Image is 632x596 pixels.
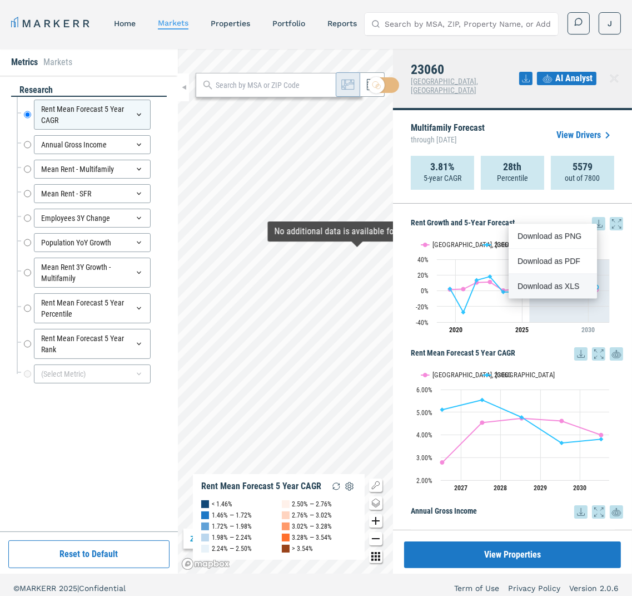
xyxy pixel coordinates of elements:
[369,550,382,563] button: Other options map button
[404,541,621,568] button: View Properties
[416,477,432,485] text: 2.00%
[212,543,252,554] div: 2.24% — 2.50%
[573,161,593,173] strong: 5579
[440,407,445,412] path: Tuesday, 14 Jul, 20:00, 5.11. 23060.
[114,19,136,28] a: home
[216,80,356,91] input: Search by MSA or ZIP Code
[411,217,623,230] h5: Rent Growth and 5-Year Forecast
[19,584,59,593] span: MARKERR
[537,72,596,85] button: AI Analyst
[569,583,619,594] a: Version 2.0.6
[461,287,466,291] path: Wednesday, 29 Jul, 20:00, 2. Richmond, VA.
[212,532,252,543] div: 1.98% — 2.24%
[13,584,19,593] span: ©
[480,420,485,425] path: Wednesday, 14 Jul, 20:00, 4.54. Richmond, VA.
[504,161,522,173] strong: 28th
[494,371,511,379] text: 23060
[181,558,230,570] a: Mapbox logo
[520,415,524,420] path: Friday, 14 Jul, 20:00, 4.77. 23060.
[43,56,72,69] li: Markets
[424,173,461,184] p: 5-year CAGR
[501,290,506,294] path: Saturday, 29 Jul, 20:00, -1.68. 23060.
[416,303,429,311] text: -20%
[417,256,429,264] text: 40%
[560,418,564,423] path: Saturday, 14 Jul, 20:00, 4.61. Richmond, VA.
[509,224,597,249] div: Download as PNG
[411,230,615,342] svg: Interactive chart
[292,543,313,554] div: > 3.54%
[292,510,332,521] div: 2.76% — 3.02%
[565,173,600,184] p: out of 7800
[475,278,479,282] path: Thursday, 29 Jul, 20:00, 13.42. 23060.
[34,293,151,323] div: Rent Mean Forecast 5 Year Percentile
[541,284,599,293] g: 23060, line 4 of 4 with 5 data points.
[608,18,612,29] span: J
[158,18,188,27] a: markets
[34,100,151,130] div: Rent Mean Forecast 5 Year CAGR
[497,173,528,184] p: Percentile
[411,62,519,77] h4: 23060
[11,16,92,31] a: MARKERR
[411,361,615,500] svg: Interactive chart
[369,496,382,510] button: Change style map button
[556,129,614,142] a: View Drivers
[461,310,466,314] path: Wednesday, 29 Jul, 20:00, -27.4. 23060.
[411,347,623,361] h5: Rent Mean Forecast 5 Year CAGR
[369,479,382,492] button: Show/Hide Legend Map Button
[555,72,593,85] span: AI Analyst
[535,529,594,537] text: [GEOGRAPHIC_DATA]
[599,437,604,441] path: Sunday, 14 Jul, 20:00, 3.81. 23060.
[385,13,551,35] input: Search by MSA, ZIP, Property Name, or Address
[432,529,555,537] text: [GEOGRAPHIC_DATA], [GEOGRAPHIC_DATA]
[417,272,429,279] text: 20%
[34,160,151,179] div: Mean Rent - Multifamily
[430,161,455,173] strong: 3.81%
[411,505,623,519] h5: Annual Gross Income
[416,431,432,439] text: 4.00%
[34,258,151,288] div: Mean Rent 3Y Growth - Multifamily
[212,510,252,521] div: 1.46% — 1.72%
[183,529,233,549] div: ZIP CODE
[34,184,151,203] div: Mean Rent - SFR
[11,56,38,69] li: Metrics
[330,480,343,493] img: Reload Legend
[211,19,250,28] a: properties
[515,326,529,334] tspan: 2025
[416,409,432,417] text: 5.00%
[327,19,357,28] a: reports
[343,480,356,493] img: Settings
[480,398,485,402] path: Wednesday, 14 Jul, 20:00, 5.54. 23060.
[411,230,623,342] div: Rent Growth and 5-Year Forecast. Highcharts interactive chart.
[272,19,305,28] a: Portfolio
[212,521,252,532] div: 1.72% — 1.98%
[34,233,151,252] div: Population YoY Growth
[411,124,485,147] p: Multifamily Forecast
[416,386,432,394] text: 6.00%
[369,532,382,545] button: Zoom out map button
[411,361,623,500] div: Rent Mean Forecast 5 Year CAGR. Highcharts interactive chart.
[494,529,511,537] text: 23060
[454,583,499,594] a: Term of Use
[448,287,452,291] path: Monday, 29 Jul, 20:00, 2.46. 23060.
[79,584,126,593] span: Confidential
[574,484,587,492] text: 2030
[292,499,332,510] div: 2.50% — 2.76%
[275,226,440,237] div: Map Tooltip Content
[517,255,581,267] div: Download as PDF
[494,484,507,492] text: 2028
[509,274,597,298] div: Download as XLS
[416,454,432,462] text: 3.00%
[421,240,471,249] button: Show Richmond, VA
[59,584,79,593] span: 2025 |
[581,326,595,334] tspan: 2030
[509,249,597,274] div: Download as PDF
[421,287,429,295] text: 0%
[599,12,621,35] button: J
[34,209,151,228] div: Employees 3Y Change
[560,441,564,445] path: Saturday, 14 Jul, 20:00, 3.64. 23060.
[201,481,321,492] div: Rent Mean Forecast 5 Year CAGR
[411,77,478,95] span: [GEOGRAPHIC_DATA], [GEOGRAPHIC_DATA]
[483,240,512,249] button: Show 23060
[449,326,462,334] tspan: 2020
